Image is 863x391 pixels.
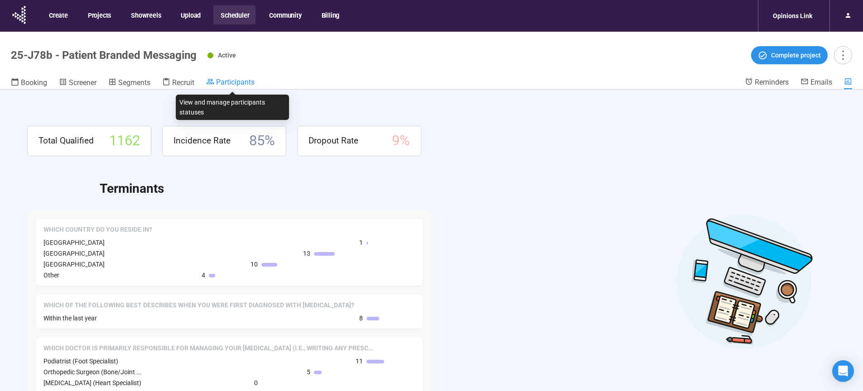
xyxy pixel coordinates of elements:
[43,358,118,365] span: Podiatrist (Foot Specialist)
[213,5,256,24] button: Scheduler
[43,225,152,234] span: Which country do you reside in?
[755,78,789,86] span: Reminders
[309,134,358,148] span: Dropout Rate
[800,77,832,88] a: Emails
[108,77,150,89] a: Segments
[43,344,374,353] span: Which doctor is primarily responsible for managing your gout (i.e., writing any prescriptions, di...
[43,368,142,376] span: Orthopedic Surgeon (Bone/Joint ...
[43,301,354,310] span: Which of the following best describes when you were first diagnosed with gout?
[359,238,363,248] span: 1
[124,5,167,24] button: Showreels
[745,77,789,88] a: Reminders
[174,134,231,148] span: Incidence Rate
[307,367,310,377] span: 5
[172,78,194,87] span: Recruit
[262,5,308,24] button: Community
[837,49,849,61] span: more
[392,130,410,152] span: 9 %
[251,259,258,269] span: 10
[206,77,255,88] a: Participants
[59,77,96,89] a: Screener
[676,214,813,350] img: Desktop work notes
[810,78,832,86] span: Emails
[81,5,117,24] button: Projects
[834,46,852,64] button: more
[43,261,105,268] span: [GEOGRAPHIC_DATA]
[832,360,854,382] div: Open Intercom Messenger
[303,248,310,258] span: 13
[176,95,289,120] div: View and manage participants statuses
[767,7,818,24] div: Opinions Link
[43,250,105,257] span: [GEOGRAPHIC_DATA]
[11,49,197,62] h1: 25-J78b - Patient Branded Messaging
[43,379,141,386] span: [MEDICAL_DATA] (Heart Specialist)
[21,78,47,87] span: Booking
[69,78,96,87] span: Screener
[39,134,94,148] span: Total Qualified
[254,378,258,388] span: 0
[356,356,363,366] span: 11
[43,315,97,322] span: Within the last year
[202,270,205,280] span: 4
[218,52,236,59] span: Active
[118,78,150,87] span: Segments
[100,179,836,199] h2: Terminants
[109,130,140,152] span: 1162
[174,5,207,24] button: Upload
[43,272,59,279] span: Other
[216,78,255,86] span: Participants
[11,77,47,89] a: Booking
[162,77,194,89] a: Recruit
[43,239,105,246] span: [GEOGRAPHIC_DATA]
[359,313,363,323] span: 8
[751,46,828,64] button: Complete project
[771,50,821,60] span: Complete project
[42,5,74,24] button: Create
[249,130,275,152] span: 85 %
[314,5,346,24] button: Billing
